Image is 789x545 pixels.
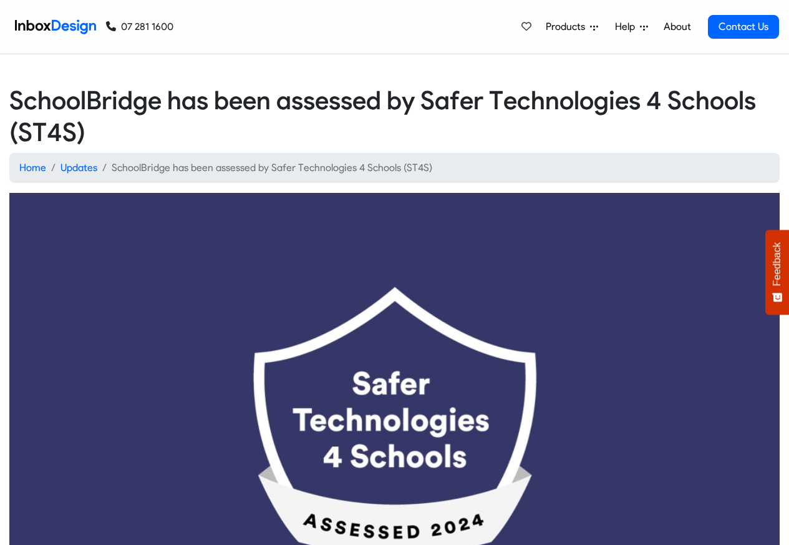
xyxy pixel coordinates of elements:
span: Help [615,19,640,34]
a: Help [610,14,653,39]
a: Contact Us [708,15,779,39]
h2: SchoolBridge has been assessed by Safer Technologies 4 Schools (ST4S) [9,84,780,148]
a: Home [19,162,46,174]
a: 07 281 1600 [106,19,173,34]
li: SchoolBridge has been assessed by Safer Technologies 4 Schools (ST4S) [97,160,432,175]
button: Feedback - Show survey [765,230,789,315]
a: About [660,14,694,39]
a: Products [541,14,603,39]
span: Products [546,19,590,34]
span: Feedback [772,242,783,286]
a: Updates [61,162,97,174]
